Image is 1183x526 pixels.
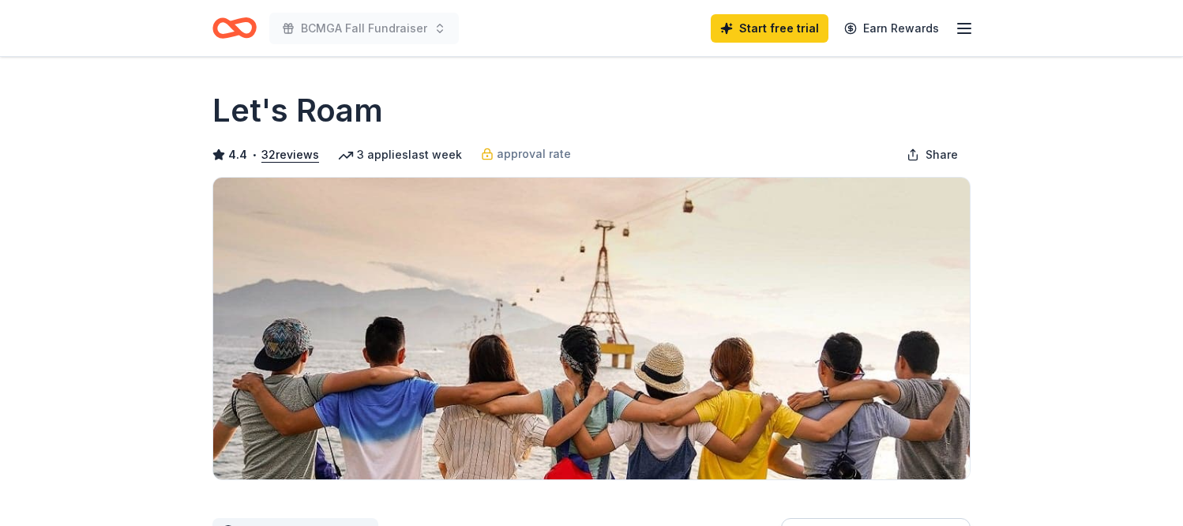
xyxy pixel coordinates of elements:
button: Share [894,139,971,171]
button: BCMGA Fall Fundraiser [269,13,459,44]
span: BCMGA Fall Fundraiser [301,19,427,38]
span: Share [926,145,958,164]
div: 3 applies last week [338,145,462,164]
a: Earn Rewards [835,14,948,43]
a: Home [212,9,257,47]
a: approval rate [481,145,571,163]
span: 4.4 [228,145,247,164]
button: 32reviews [261,145,319,164]
span: • [252,148,257,161]
a: Start free trial [711,14,828,43]
img: Image for Let's Roam [213,178,970,479]
h1: Let's Roam [212,88,383,133]
span: approval rate [497,145,571,163]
